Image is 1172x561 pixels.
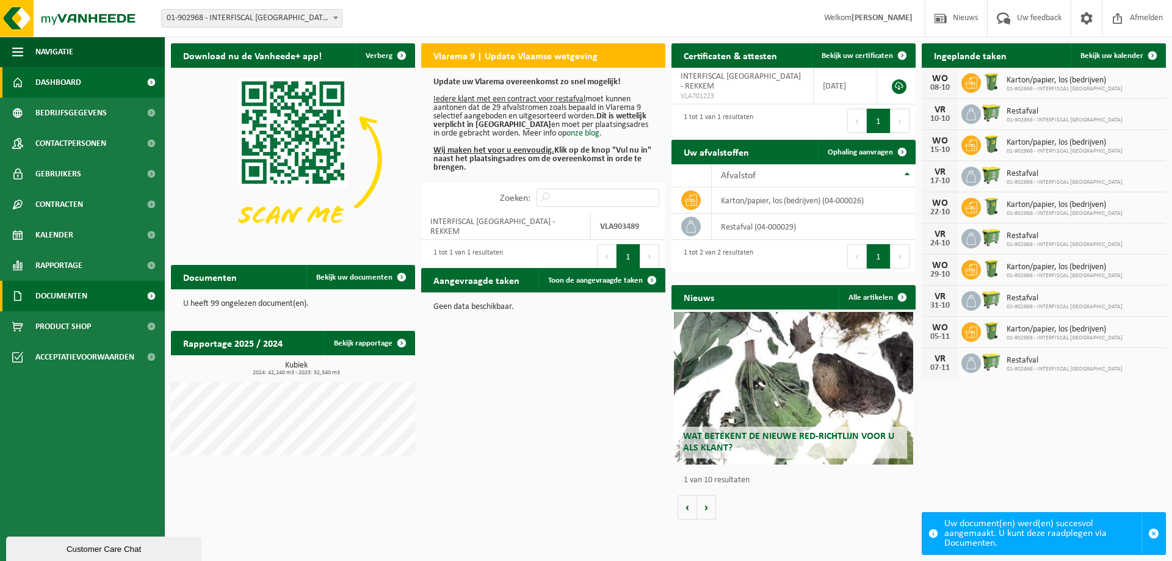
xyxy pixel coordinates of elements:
img: WB-0240-HPE-GN-51 [981,134,1002,154]
u: Iedere klant met een contract voor restafval [433,95,585,104]
span: Restafval [1007,231,1123,241]
a: Bekijk uw kalender [1071,43,1165,68]
button: Previous [847,109,867,133]
p: 1 van 10 resultaten [684,476,910,485]
a: Toon de aangevraagde taken [538,268,664,292]
button: 1 [867,244,891,269]
span: 01-902968 - INTERFISCAL [GEOGRAPHIC_DATA] [1007,210,1123,217]
span: Contactpersonen [35,128,106,159]
p: Geen data beschikbaar. [433,303,653,311]
span: Restafval [1007,356,1123,366]
span: Navigatie [35,37,73,67]
div: 29-10 [928,270,952,279]
button: Verberg [356,43,414,68]
div: VR [928,105,952,115]
span: 01-902968 - INTERFISCAL [GEOGRAPHIC_DATA] [1007,335,1123,342]
div: WO [928,323,952,333]
td: karton/papier, los (bedrijven) (04-000026) [712,187,916,214]
span: Bekijk uw documenten [316,273,392,281]
h2: Aangevraagde taken [421,268,532,292]
span: Karton/papier, los (bedrijven) [1007,76,1123,85]
div: WO [928,261,952,270]
button: Next [891,244,910,269]
div: 17-10 [928,177,952,186]
span: 01-902968 - INTERFISCAL [GEOGRAPHIC_DATA] [1007,303,1123,311]
span: Karton/papier, los (bedrijven) [1007,325,1123,335]
span: Dashboard [35,67,81,98]
img: WB-0240-HPE-GN-51 [981,258,1002,279]
div: 05-11 [928,333,952,341]
span: Acceptatievoorwaarden [35,342,134,372]
label: Zoeken: [500,194,530,203]
a: Ophaling aanvragen [818,140,914,164]
span: Bekijk uw certificaten [822,52,893,60]
span: Product Shop [35,311,91,342]
strong: [PERSON_NAME] [852,13,913,23]
span: 01-902968 - INTERFISCAL [GEOGRAPHIC_DATA] [1007,85,1123,93]
button: 1 [867,109,891,133]
button: Previous [597,244,617,269]
button: 1 [617,244,640,269]
div: 10-10 [928,115,952,123]
div: 1 tot 1 van 1 resultaten [678,107,753,134]
span: Karton/papier, los (bedrijven) [1007,200,1123,210]
div: Uw document(en) werd(en) succesvol aangemaakt. U kunt deze raadplegen via Documenten. [944,513,1141,554]
h2: Documenten [171,265,249,289]
div: VR [928,167,952,177]
img: WB-0240-HPE-GN-51 [981,71,1002,92]
div: VR [928,354,952,364]
button: Volgende [697,495,716,519]
img: WB-0240-HPE-GN-51 [981,196,1002,217]
span: INTERFISCAL [GEOGRAPHIC_DATA] - REKKEM [681,72,801,91]
div: 24-10 [928,239,952,248]
img: WB-0660-HPE-GN-51 [981,165,1002,186]
img: Download de VHEPlus App [171,68,415,251]
a: Bekijk uw documenten [306,265,414,289]
span: 01-902968 - INTERFISCAL BELGIUM - REKKEM [161,9,342,27]
img: WB-0660-HPE-GN-51 [981,352,1002,372]
span: Rapportage [35,250,82,281]
button: Next [640,244,659,269]
h2: Vlarema 9 | Update Vlaamse wetgeving [421,43,610,67]
button: Vorige [678,495,697,519]
span: 01-902968 - INTERFISCAL [GEOGRAPHIC_DATA] [1007,366,1123,373]
button: Next [891,109,910,133]
div: VR [928,292,952,302]
iframe: chat widget [6,534,204,561]
div: VR [928,230,952,239]
div: 31-10 [928,302,952,310]
div: WO [928,74,952,84]
h3: Kubiek [177,361,415,376]
span: Restafval [1007,107,1123,117]
span: Karton/papier, los (bedrijven) [1007,262,1123,272]
u: Wij maken het voor u eenvoudig. [433,146,554,155]
img: WB-0660-HPE-GN-51 [981,103,1002,123]
span: Toon de aangevraagde taken [548,277,643,284]
span: Afvalstof [721,171,756,181]
span: Verberg [366,52,392,60]
span: Ophaling aanvragen [828,148,893,156]
h2: Rapportage 2025 / 2024 [171,331,295,355]
span: 2024: 42,240 m3 - 2025: 32,340 m3 [177,370,415,376]
a: Bekijk uw certificaten [812,43,914,68]
span: 01-902968 - INTERFISCAL [GEOGRAPHIC_DATA] [1007,148,1123,155]
span: Bekijk uw kalender [1080,52,1143,60]
h2: Download nu de Vanheede+ app! [171,43,334,67]
td: [DATE] [814,68,877,104]
div: WO [928,136,952,146]
td: restafval (04-000029) [712,214,916,240]
a: onze blog. [566,129,602,138]
a: Alle artikelen [839,285,914,309]
td: INTERFISCAL [GEOGRAPHIC_DATA] - REKKEM [421,213,591,240]
span: Bedrijfsgegevens [35,98,107,128]
span: 01-902968 - INTERFISCAL BELGIUM - REKKEM [162,10,342,27]
span: Gebruikers [35,159,81,189]
p: moet kunnen aantonen dat de 29 afvalstromen zoals bepaald in Vlarema 9 selectief aangeboden en ui... [433,78,653,172]
span: 01-902968 - INTERFISCAL [GEOGRAPHIC_DATA] [1007,117,1123,124]
span: 01-902968 - INTERFISCAL [GEOGRAPHIC_DATA] [1007,179,1123,186]
span: 01-902968 - INTERFISCAL [GEOGRAPHIC_DATA] [1007,272,1123,280]
span: Restafval [1007,294,1123,303]
h2: Uw afvalstoffen [671,140,761,164]
h2: Certificaten & attesten [671,43,789,67]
